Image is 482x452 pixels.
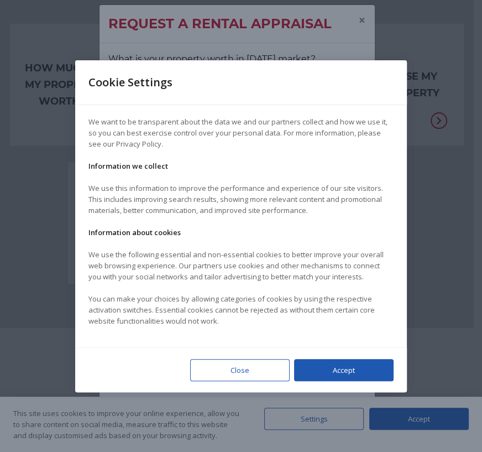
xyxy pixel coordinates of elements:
div: Close [190,359,290,381]
strong: Information we collect [88,161,168,171]
p: You can make your choices by allowing categories of cookies by using the respective activation sw... [88,293,394,326]
div: Cookie Settings [88,60,186,105]
p: We use this information to improve the performance and experience of our site visitors. This incl... [88,183,394,216]
strong: Information about cookies [88,227,181,237]
p: We want to be transparent about the data we and our partners collect and how we use it, so you ca... [88,116,394,149]
div: Accept [294,359,394,381]
p: We use the following essential and non-essential cookies to better improve your overall web brows... [88,249,394,282]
